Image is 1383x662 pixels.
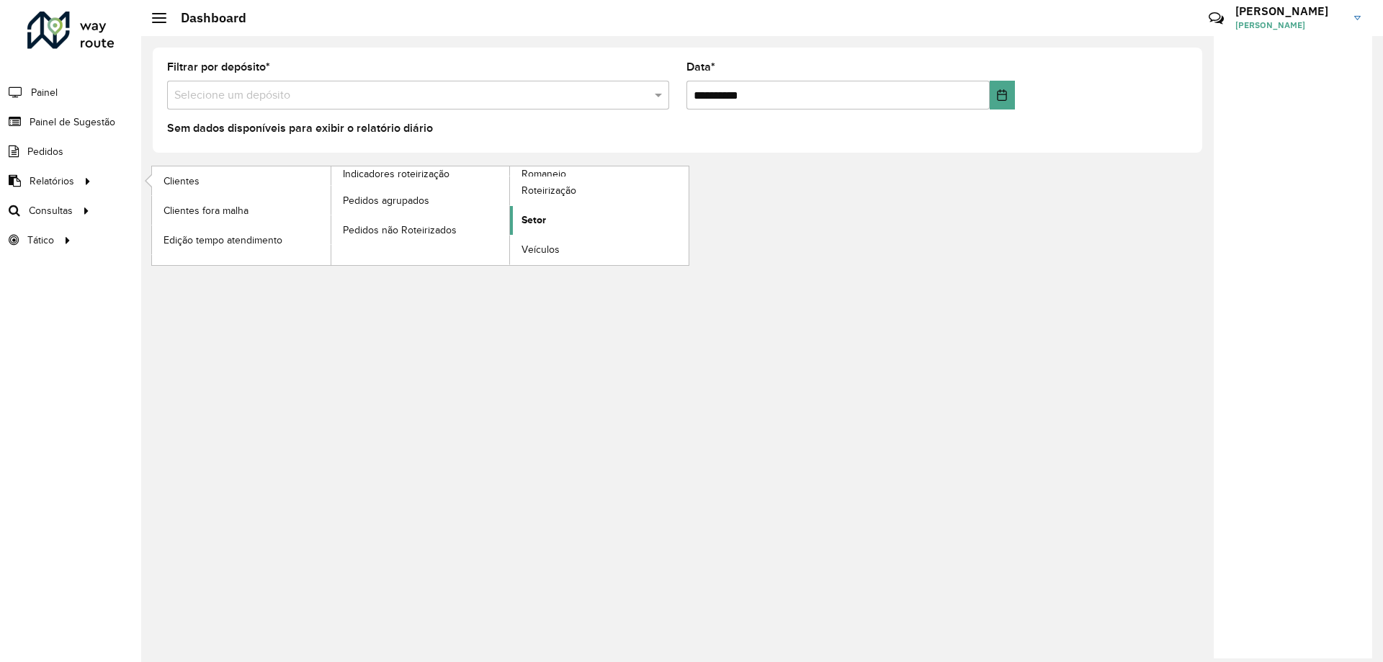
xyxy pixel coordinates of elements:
a: Pedidos agrupados [331,186,510,215]
a: Setor [510,206,689,235]
span: Clientes [164,174,200,189]
span: Painel de Sugestão [30,115,115,130]
a: Contato Rápido [1201,3,1232,34]
span: Roteirização [522,183,576,198]
h3: [PERSON_NAME] [1235,4,1343,18]
h2: Dashboard [166,10,246,26]
label: Sem dados disponíveis para exibir o relatório diário [167,120,433,137]
span: Pedidos [27,144,63,159]
span: Setor [522,213,546,228]
span: Tático [27,233,54,248]
span: Romaneio [522,166,566,182]
span: Clientes fora malha [164,203,249,218]
a: Romaneio [331,166,689,265]
span: Consultas [29,203,73,218]
a: Edição tempo atendimento [152,225,331,254]
span: Edição tempo atendimento [164,233,282,248]
a: Veículos [510,236,689,264]
span: Pedidos não Roteirizados [343,223,457,238]
a: Pedidos não Roteirizados [331,215,510,244]
button: Choose Date [990,81,1015,109]
span: Relatórios [30,174,74,189]
a: Clientes fora malha [152,196,331,225]
label: Filtrar por depósito [167,58,270,76]
a: Clientes [152,166,331,195]
span: Pedidos agrupados [343,193,429,208]
span: [PERSON_NAME] [1235,19,1343,32]
span: Painel [31,85,58,100]
a: Indicadores roteirização [152,166,510,265]
span: Indicadores roteirização [343,166,449,182]
a: Roteirização [510,176,689,205]
label: Data [686,58,715,76]
span: Veículos [522,242,560,257]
